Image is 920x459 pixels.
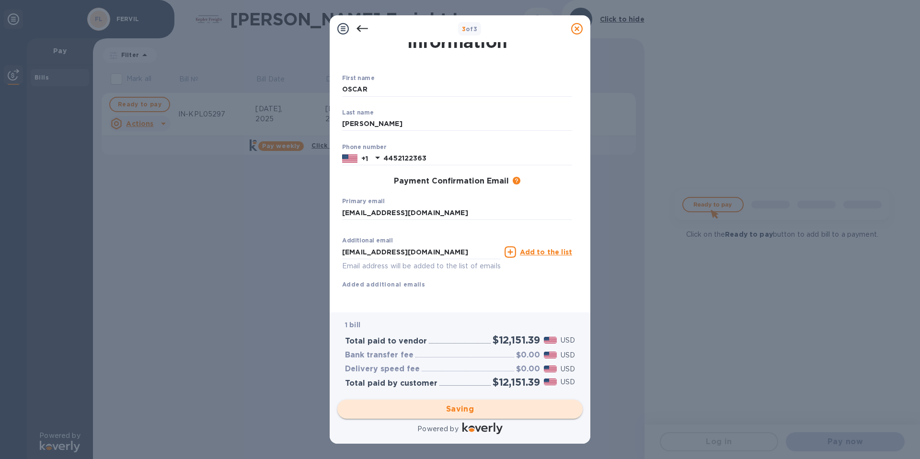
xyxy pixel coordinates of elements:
[516,351,540,360] h3: $0.00
[544,352,557,358] img: USD
[462,25,478,33] b: of 3
[361,154,368,163] p: +1
[345,321,360,329] b: 1 bill
[544,337,557,344] img: USD
[383,151,572,166] input: Enter your phone number
[544,366,557,372] img: USD
[394,177,509,186] h3: Payment Confirmation Email
[561,350,575,360] p: USD
[520,248,572,256] u: Add to the list
[345,365,420,374] h3: Delivery speed fee
[544,379,557,385] img: USD
[493,334,540,346] h2: $12,151.39
[342,153,357,164] img: US
[342,76,374,81] label: First name
[342,117,572,131] input: Enter your last name
[345,351,414,360] h3: Bank transfer fee
[342,199,385,205] label: Primary email
[342,82,572,97] input: Enter your first name
[462,423,503,434] img: Logo
[342,281,425,288] b: Added additional emails
[342,261,501,272] p: Email address will be added to the list of emails
[342,245,501,259] input: Enter additional email
[561,377,575,387] p: USD
[342,206,572,220] input: Enter your primary email
[417,424,458,434] p: Powered by
[493,376,540,388] h2: $12,151.39
[342,238,393,244] label: Additional email
[345,337,427,346] h3: Total paid to vendor
[342,11,572,52] h1: Payment Contact Information
[561,335,575,345] p: USD
[342,144,386,150] label: Phone number
[342,110,374,115] label: Last name
[345,379,437,388] h3: Total paid by customer
[462,25,466,33] span: 3
[516,365,540,374] h3: $0.00
[561,364,575,374] p: USD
